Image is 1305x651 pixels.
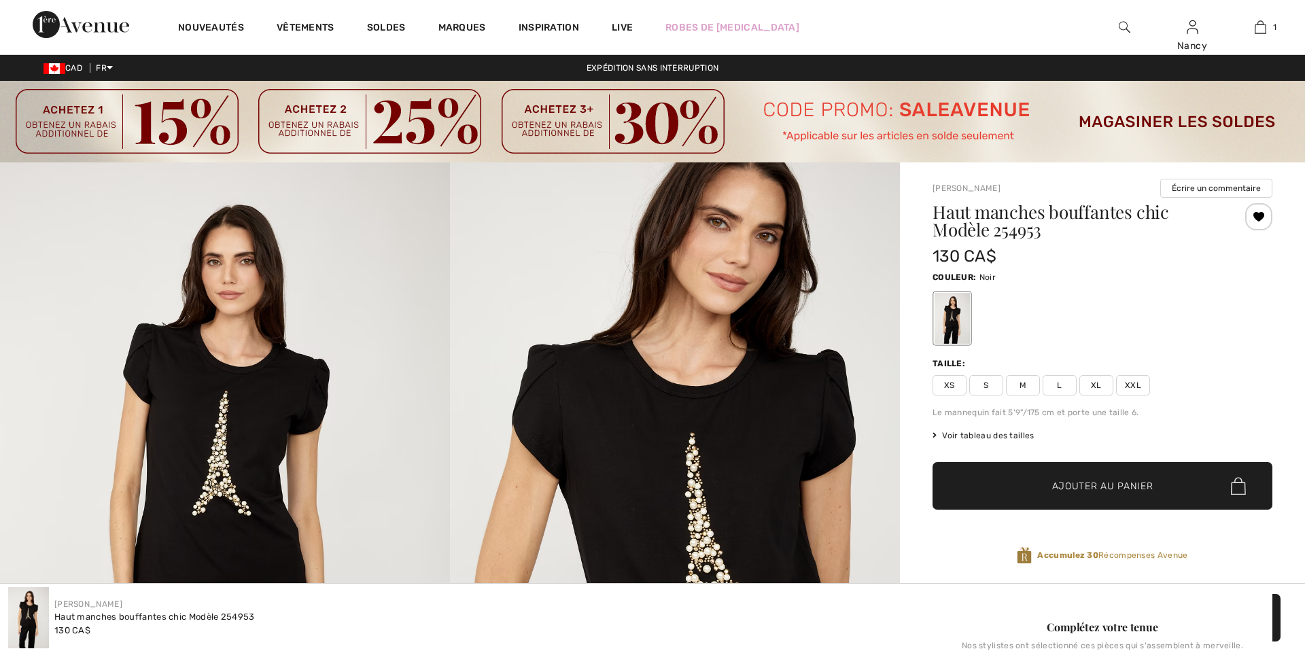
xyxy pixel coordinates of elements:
[933,375,967,395] span: XS
[933,462,1272,510] button: Ajouter au panier
[1255,19,1266,35] img: Mon panier
[1187,19,1198,35] img: Mes infos
[178,22,244,36] a: Nouveautés
[1006,375,1040,395] span: M
[1273,21,1276,33] span: 1
[979,272,996,282] span: Noir
[1160,179,1272,198] button: Écrire un commentaire
[933,429,1034,442] span: Voir tableau des tailles
[54,610,255,624] div: Haut manches bouffantes chic Modèle 254953
[933,406,1272,419] div: Le mannequin fait 5'9"/175 cm et porte une taille 6.
[277,22,334,36] a: Vêtements
[54,625,90,635] span: 130 CA$
[969,375,1003,395] span: S
[1231,477,1246,495] img: Bag.svg
[33,11,129,38] img: 1ère Avenue
[96,63,113,73] span: FR
[933,272,976,282] span: Couleur:
[933,183,1000,193] a: [PERSON_NAME]
[1052,479,1153,493] span: Ajouter au panier
[1017,546,1032,565] img: Récompenses Avenue
[1187,20,1198,33] a: Se connecter
[1119,19,1130,35] img: recherche
[54,599,122,609] a: [PERSON_NAME]
[43,63,88,73] span: CAD
[933,357,968,370] div: Taille:
[43,63,65,74] img: Canadian Dollar
[438,22,486,36] a: Marques
[8,587,49,648] img: Haut Manches Bouffantes Chic mod&egrave;le 254953
[1116,375,1150,395] span: XXL
[935,293,970,344] div: Noir
[1037,549,1187,561] span: Récompenses Avenue
[665,20,799,35] a: Robes de [MEDICAL_DATA]
[933,247,996,266] span: 130 CA$
[612,20,633,35] a: Live
[933,619,1272,635] div: Complétez votre tenue
[1037,550,1098,560] strong: Accumulez 30
[933,203,1216,239] h1: Haut manches bouffantes chic Modèle 254953
[519,22,579,36] span: Inspiration
[367,22,406,36] a: Soldes
[1159,39,1225,53] div: Nancy
[1079,375,1113,395] span: XL
[1043,375,1077,395] span: L
[1227,19,1293,35] a: 1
